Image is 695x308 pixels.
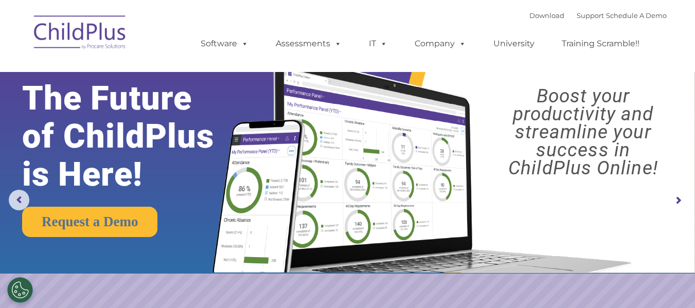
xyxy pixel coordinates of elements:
[480,87,686,177] rs-layer: Boost your productivity and streamline your success in ChildPlus Online!
[577,11,604,20] a: Support
[529,11,564,20] a: Download
[265,33,352,54] a: Assessments
[7,277,33,303] button: Cookies Settings
[483,33,545,54] a: University
[404,33,476,54] a: Company
[529,11,667,20] font: |
[22,207,157,237] a: Request a Demo
[551,33,650,54] a: Training Scramble!!
[143,110,187,118] span: Phone number
[606,11,667,20] a: Schedule A Demo
[22,79,244,193] rs-layer: The Future of ChildPlus is Here!
[29,8,132,60] img: ChildPlus by Procare Solutions
[143,68,174,76] span: Last name
[359,33,398,54] a: IT
[190,33,259,54] a: Software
